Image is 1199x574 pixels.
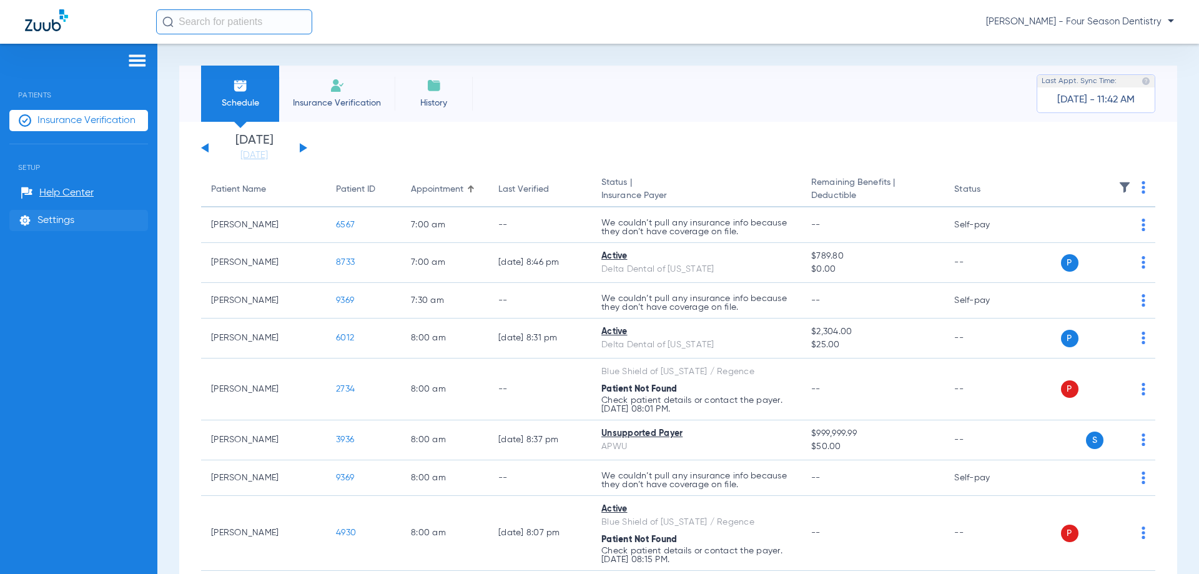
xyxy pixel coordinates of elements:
span: $25.00 [811,339,934,352]
div: Delta Dental of [US_STATE] [601,339,791,352]
td: [PERSON_NAME] [201,283,326,319]
span: P [1061,525,1078,542]
td: -- [488,207,591,243]
span: Deductible [811,189,934,202]
input: Search for patients [156,9,312,34]
div: Last Verified [498,183,549,196]
iframe: Chat Widget [1137,514,1199,574]
div: Appointment [411,183,463,196]
img: group-dot-blue.svg [1142,383,1145,395]
td: -- [488,460,591,496]
span: 3936 [336,435,354,444]
td: Self-pay [944,207,1029,243]
img: group-dot-blue.svg [1142,219,1145,231]
td: [PERSON_NAME] [201,319,326,359]
div: Blue Shield of [US_STATE] / Regence [601,365,791,379]
td: 7:30 AM [401,283,488,319]
img: History [427,78,442,93]
img: group-dot-blue.svg [1142,433,1145,446]
td: 8:00 AM [401,359,488,420]
span: 2734 [336,385,355,393]
td: [DATE] 8:46 PM [488,243,591,283]
td: -- [944,359,1029,420]
img: group-dot-blue.svg [1142,332,1145,344]
div: Active [601,503,791,516]
span: Patient Not Found [601,535,677,544]
td: [PERSON_NAME] [201,359,326,420]
span: -- [811,385,821,393]
div: Appointment [411,183,478,196]
td: [DATE] 8:31 PM [488,319,591,359]
td: -- [488,359,591,420]
p: Check patient details or contact the payer. [DATE] 08:15 PM. [601,547,791,564]
p: We couldn’t pull any insurance info because they don’t have coverage on file. [601,294,791,312]
span: -- [811,220,821,229]
span: History [404,97,463,109]
span: -- [811,296,821,305]
span: 4930 [336,528,356,537]
span: S [1086,432,1103,449]
td: -- [944,496,1029,571]
td: 8:00 AM [401,319,488,359]
div: Patient ID [336,183,391,196]
td: [PERSON_NAME] [201,420,326,460]
div: Active [601,250,791,263]
span: P [1061,330,1078,347]
td: 7:00 AM [401,207,488,243]
td: Self-pay [944,460,1029,496]
div: Patient ID [336,183,375,196]
th: Status | [591,172,801,207]
span: 9369 [336,473,354,482]
span: Help Center [39,187,94,199]
td: 7:00 AM [401,243,488,283]
div: Delta Dental of [US_STATE] [601,263,791,276]
span: Setup [9,144,148,172]
img: group-dot-blue.svg [1142,294,1145,307]
span: $0.00 [811,263,934,276]
img: last sync help info [1142,77,1150,86]
span: Patient Not Found [601,385,677,393]
td: 8:00 AM [401,460,488,496]
img: group-dot-blue.svg [1142,256,1145,269]
div: Unsupported Payer [601,427,791,440]
span: Patients [9,72,148,99]
img: Zuub Logo [25,9,68,31]
div: Blue Shield of [US_STATE] / Regence [601,516,791,529]
span: Settings [37,214,74,227]
a: Help Center [21,187,94,199]
span: $789.80 [811,250,934,263]
span: Insurance Payer [601,189,791,202]
img: Schedule [233,78,248,93]
td: Self-pay [944,283,1029,319]
td: [DATE] 8:37 PM [488,420,591,460]
p: We couldn’t pull any insurance info because they don’t have coverage on file. [601,472,791,489]
td: [PERSON_NAME] [201,243,326,283]
div: Patient Name [211,183,266,196]
span: Last Appt. Sync Time: [1042,75,1117,87]
img: group-dot-blue.svg [1142,181,1145,194]
img: filter.svg [1118,181,1131,194]
td: [PERSON_NAME] [201,496,326,571]
p: We couldn’t pull any insurance info because they don’t have coverage on file. [601,219,791,236]
td: -- [944,319,1029,359]
img: group-dot-blue.svg [1142,472,1145,484]
span: Insurance Verification [37,114,136,127]
span: -- [811,528,821,537]
td: -- [488,283,591,319]
img: Search Icon [162,16,174,27]
td: [PERSON_NAME] [201,207,326,243]
span: 6567 [336,220,355,229]
span: 9369 [336,296,354,305]
td: [DATE] 8:07 PM [488,496,591,571]
div: Last Verified [498,183,581,196]
span: -- [811,473,821,482]
a: [DATE] [217,149,292,162]
div: Active [601,325,791,339]
div: APWU [601,440,791,453]
span: $50.00 [811,440,934,453]
td: 8:00 AM [401,420,488,460]
span: $999,999.99 [811,427,934,440]
span: 8733 [336,258,355,267]
span: Insurance Verification [289,97,385,109]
